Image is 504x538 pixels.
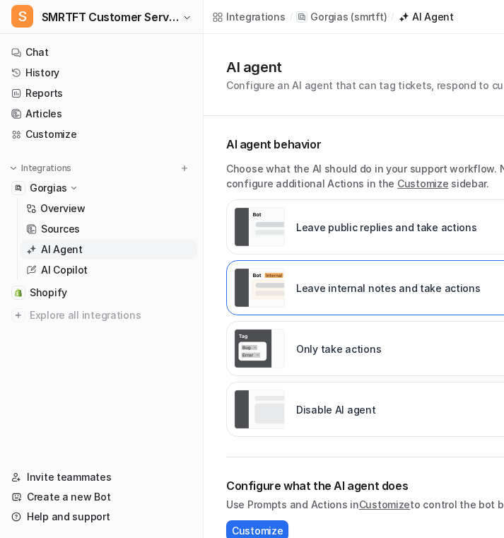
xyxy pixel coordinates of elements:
[30,181,67,195] p: Gorgias
[232,523,283,538] span: Customize
[391,11,394,23] span: /
[359,498,410,510] a: Customize
[351,10,387,24] p: ( smrtft )
[212,9,286,24] a: Integrations
[6,467,197,487] a: Invite teammates
[20,240,197,259] a: AI Agent
[234,390,285,429] img: Disable AI agent
[20,219,197,239] a: Sources
[6,63,197,83] a: History
[11,5,33,28] span: S
[412,9,454,24] div: AI Agent
[234,207,285,247] img: Leave public replies and take actions
[296,341,381,356] p: Only take actions
[41,263,88,277] p: AI Copilot
[180,163,189,173] img: menu_add.svg
[296,402,376,417] p: Disable AI agent
[6,104,197,124] a: Articles
[40,201,86,216] p: Overview
[290,11,293,23] span: /
[234,268,285,308] img: Leave internal notes and take actions
[296,10,387,24] a: Gorgias(smrtft)
[20,199,197,218] a: Overview
[6,507,197,527] a: Help and support
[398,9,454,24] a: AI Agent
[226,9,286,24] div: Integrations
[41,242,83,257] p: AI Agent
[6,487,197,507] a: Create a new Bot
[6,42,197,62] a: Chat
[42,7,180,27] span: SMRTFT Customer Service
[234,329,285,368] img: Only take actions
[6,83,197,103] a: Reports
[310,10,348,24] p: Gorgias
[6,161,76,175] button: Integrations
[21,163,71,174] p: Integrations
[30,304,192,327] span: Explore all integrations
[14,288,23,297] img: Shopify
[14,184,23,192] img: Gorgias
[20,260,197,280] a: AI Copilot
[11,308,25,322] img: explore all integrations
[8,163,18,173] img: expand menu
[296,220,477,235] p: Leave public replies and take actions
[6,305,197,325] a: Explore all integrations
[30,286,67,300] span: Shopify
[41,222,80,236] p: Sources
[296,281,481,296] p: Leave internal notes and take actions
[6,124,197,144] a: Customize
[397,177,448,189] a: Customize
[6,283,197,303] a: ShopifyShopify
